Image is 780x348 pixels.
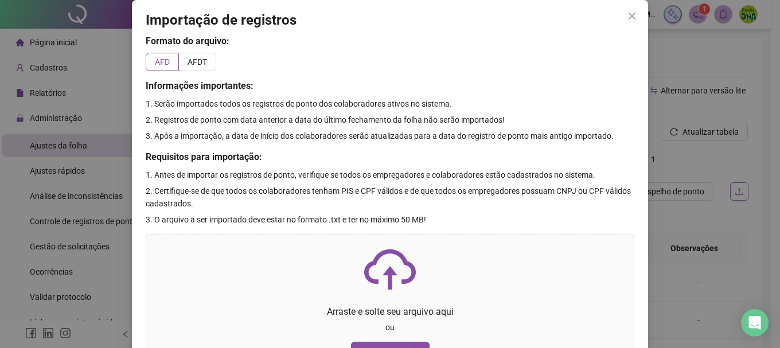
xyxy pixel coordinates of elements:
span: ou [385,323,395,332]
span: cloud-upload [364,244,416,295]
p: 3. O arquivo a ser importado deve estar no formato .txt e ter no máximo 50 MB! [146,213,634,226]
span: 1. Antes de importar os registros de ponto, verifique se todos os empregadores e colaboradores es... [146,170,595,179]
button: Close [623,7,641,25]
span: 1. Serão importados todos os registros de ponto dos colaboradores ativos no sistema. [146,99,452,108]
span: Requisitos para importação: [146,151,262,162]
h3: Importação de registros [146,11,634,30]
span: close [627,11,637,21]
span: AFD [155,57,170,67]
span: Informações importantes: [146,80,253,91]
span: 2. Registros de ponto com data anterior a data do último fechamento da folha não serão importados! [146,115,505,124]
span: 2. Certifique-se de que todos os colaboradores tenham PIS e CPF válidos e de que todos os emprega... [146,186,631,208]
span: 3. Após a importação, a data de início dos colaboradores serão atualizadas para a data do registr... [146,131,614,140]
span: Formato do arquivo: [146,36,229,46]
span: Arraste e solte seu arquivo aqui [327,306,454,317]
span: AFDT [188,57,207,67]
div: Open Intercom Messenger [741,309,769,337]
